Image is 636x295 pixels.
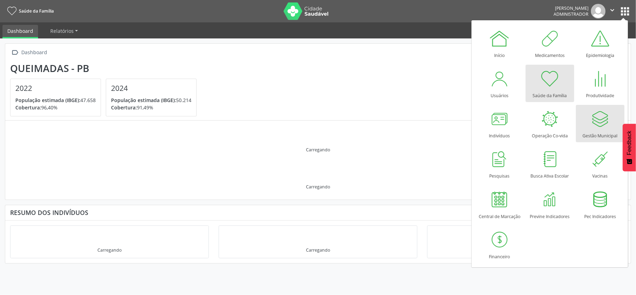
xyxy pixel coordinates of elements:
[2,25,38,38] a: Dashboard
[45,25,83,37] a: Relatórios
[50,28,74,34] span: Relatórios
[19,8,54,14] span: Saúde da Família
[475,186,524,223] a: Central de Marcação
[15,104,41,111] span: Cobertura:
[111,104,191,111] p: 91,49%
[5,5,54,17] a: Saúde da Família
[591,4,606,19] img: img
[97,247,122,253] div: Carregando
[10,63,202,74] div: Queimadas - PB
[554,5,589,11] div: [PERSON_NAME]
[475,105,524,142] a: Indivíduos
[111,97,176,103] span: População estimada (IBGE):
[15,84,96,93] h4: 2022
[554,11,589,17] span: Administrador
[20,48,49,58] div: Dashboard
[608,6,616,14] i: 
[15,104,96,111] p: 96,40%
[10,48,49,58] a:  Dashboard
[526,105,574,142] a: Operação Co-vida
[475,65,524,102] a: Usuários
[576,186,624,223] a: Pec Indicadores
[111,96,191,104] p: 50.214
[475,24,524,62] a: Início
[576,145,624,182] a: Vacinas
[111,84,191,93] h4: 2024
[526,65,574,102] a: Saúde da Família
[10,209,626,216] div: Resumo dos indivíduos
[306,184,330,190] div: Carregando
[526,186,574,223] a: Previne Indicadores
[475,145,524,182] a: Pesquisas
[619,5,631,17] button: apps
[306,147,330,153] div: Carregando
[626,131,633,155] span: Feedback
[475,226,524,263] a: Financeiro
[15,97,80,103] span: População estimada (IBGE):
[526,24,574,62] a: Medicamentos
[576,65,624,102] a: Produtividade
[15,96,96,104] p: 47.658
[526,145,574,182] a: Busca Ativa Escolar
[576,105,624,142] a: Gestão Municipal
[606,4,619,19] button: 
[576,24,624,62] a: Epidemiologia
[10,48,20,58] i: 
[111,104,137,111] span: Cobertura:
[306,247,330,253] div: Carregando
[623,124,636,171] button: Feedback - Mostrar pesquisa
